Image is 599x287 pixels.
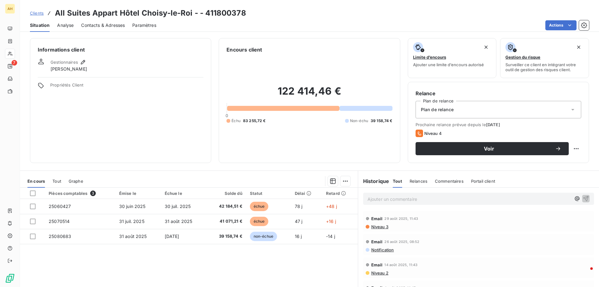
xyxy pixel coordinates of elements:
[49,191,112,196] div: Pièces comptables
[243,118,266,124] span: 83 255,72 €
[371,216,383,221] span: Email
[119,204,146,209] span: 30 juin 2025
[505,55,540,60] span: Gestion du risque
[49,204,71,209] span: 25060427
[423,146,555,151] span: Voir
[326,234,335,239] span: -14 j
[505,62,584,72] span: Surveiller ce client en intégrant votre outil de gestion des risques client.
[371,247,394,252] span: Notification
[226,46,262,53] h6: Encours client
[210,233,242,240] span: 39 158,74 €
[250,217,269,226] span: échue
[384,217,418,220] span: 29 août 2025, 11:43
[231,118,241,124] span: Échu
[165,219,192,224] span: 31 août 2025
[295,191,319,196] div: Délai
[371,118,392,124] span: 39 158,74 €
[226,85,392,104] h2: 122 414,46 €
[119,234,147,239] span: 31 août 2025
[50,82,203,91] span: Propriétés Client
[416,90,581,97] h6: Relance
[30,10,44,16] a: Clients
[435,179,464,184] span: Commentaires
[49,219,70,224] span: 25070514
[90,191,96,196] span: 3
[210,191,242,196] div: Solde dû
[393,179,402,184] span: Tout
[165,234,179,239] span: [DATE]
[413,62,484,67] span: Ajouter une limite d’encours autorisé
[421,106,454,113] span: Plan de relance
[12,60,17,66] span: 7
[165,191,203,196] div: Échue le
[371,270,388,275] span: Niveau 2
[416,122,581,127] span: Prochaine relance prévue depuis le
[132,22,156,28] span: Paramètres
[578,266,593,281] iframe: Intercom live chat
[69,179,83,184] span: Graphe
[30,11,44,16] span: Clients
[165,204,191,209] span: 30 juil. 2025
[226,113,228,118] span: 0
[119,219,144,224] span: 31 juil. 2025
[51,66,87,72] span: [PERSON_NAME]
[250,232,277,241] span: non-échue
[295,234,302,239] span: 16 j
[358,177,389,185] h6: Historique
[30,22,50,28] span: Situation
[408,38,497,78] button: Limite d’encoursAjouter une limite d’encours autorisé
[295,204,303,209] span: 78 j
[55,7,246,19] h3: All Suites Appart Hôtel Choisy-le-Roi - - 411800378
[52,179,61,184] span: Tout
[371,262,383,267] span: Email
[27,179,45,184] span: En cours
[371,224,388,229] span: Niveau 3
[384,240,419,244] span: 26 août 2025, 08:52
[81,22,125,28] span: Contacts & Adresses
[5,273,15,283] img: Logo LeanPay
[413,55,446,60] span: Limite d’encours
[49,234,71,239] span: 25080683
[384,263,417,267] span: 14 août 2025, 11:43
[57,22,74,28] span: Analyse
[210,218,242,225] span: 41 071,21 €
[5,4,15,14] div: AH
[38,46,203,53] h6: Informations client
[371,239,383,244] span: Email
[210,203,242,210] span: 42 184,51 €
[486,122,500,127] span: [DATE]
[326,219,336,224] span: +16 j
[250,202,269,211] span: échue
[500,38,589,78] button: Gestion du risqueSurveiller ce client en intégrant votre outil de gestion des risques client.
[119,191,157,196] div: Émise le
[250,191,287,196] div: Statut
[295,219,303,224] span: 47 j
[471,179,495,184] span: Portail client
[416,142,569,155] button: Voir
[326,191,354,196] div: Retard
[410,179,427,184] span: Relances
[424,131,442,136] span: Niveau 4
[545,20,577,30] button: Actions
[350,118,368,124] span: Non-échu
[51,60,78,65] span: Gestionnaires
[326,204,337,209] span: +48 j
